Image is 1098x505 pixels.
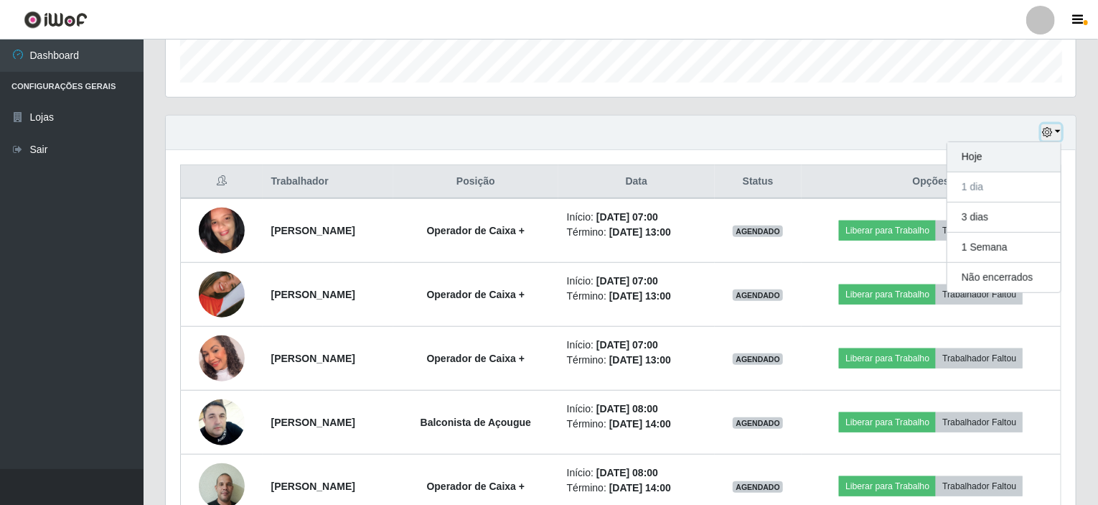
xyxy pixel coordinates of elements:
img: 1753296559045.jpeg [199,332,245,385]
img: 1701891502546.jpeg [199,180,245,282]
button: Liberar para Trabalho [839,348,936,369]
li: Início: [567,402,706,417]
button: Trabalhador Faltou [936,412,1023,432]
li: Término: [567,417,706,432]
time: [DATE] 14:00 [609,418,671,430]
span: AGENDADO [733,226,783,237]
time: [DATE] 07:00 [596,275,658,287]
strong: Operador de Caixa + [427,353,525,364]
button: Trabalhador Faltou [936,476,1023,496]
time: [DATE] 13:00 [609,290,671,302]
button: Liberar para Trabalho [839,412,936,432]
th: Trabalhador [263,165,393,199]
button: Trabalhador Faltou [936,348,1023,369]
span: AGENDADO [733,353,783,365]
th: Data [558,165,715,199]
time: [DATE] 14:00 [609,482,671,494]
img: 1741871107484.jpeg [199,381,245,463]
li: Término: [567,289,706,304]
li: Término: [567,481,706,496]
strong: [PERSON_NAME] [271,225,355,236]
th: Status [715,165,802,199]
time: [DATE] 13:00 [609,226,671,238]
li: Término: [567,353,706,368]
li: Início: [567,465,706,481]
strong: Operador de Caixa + [427,481,525,492]
button: Não encerrados [947,263,1061,292]
strong: [PERSON_NAME] [271,353,355,364]
strong: [PERSON_NAME] [271,481,355,492]
strong: Operador de Caixa + [427,289,525,300]
button: Liberar para Trabalho [839,284,936,305]
time: [DATE] 08:00 [596,403,658,414]
button: Trabalhador Faltou [936,284,1023,305]
strong: Balconista de Açougue [421,417,531,428]
img: CoreUI Logo [24,11,88,29]
button: Liberar para Trabalho [839,476,936,496]
th: Posição [393,165,558,199]
button: 3 dias [947,203,1061,233]
button: 1 dia [947,172,1061,203]
img: 1732041144811.jpeg [199,254,245,335]
li: Início: [567,274,706,289]
time: [DATE] 07:00 [596,211,658,223]
strong: Operador de Caixa + [427,225,525,236]
li: Início: [567,210,706,225]
time: [DATE] 13:00 [609,354,671,366]
strong: [PERSON_NAME] [271,289,355,300]
time: [DATE] 08:00 [596,467,658,478]
span: AGENDADO [733,417,783,429]
time: [DATE] 07:00 [596,339,658,351]
button: Liberar para Trabalho [839,221,936,241]
button: 1 Semana [947,233,1061,263]
li: Início: [567,338,706,353]
span: AGENDADO [733,289,783,301]
th: Opções [802,165,1061,199]
button: Hoje [947,142,1061,172]
li: Término: [567,225,706,240]
button: Trabalhador Faltou [936,221,1023,241]
strong: [PERSON_NAME] [271,417,355,428]
span: AGENDADO [733,481,783,493]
